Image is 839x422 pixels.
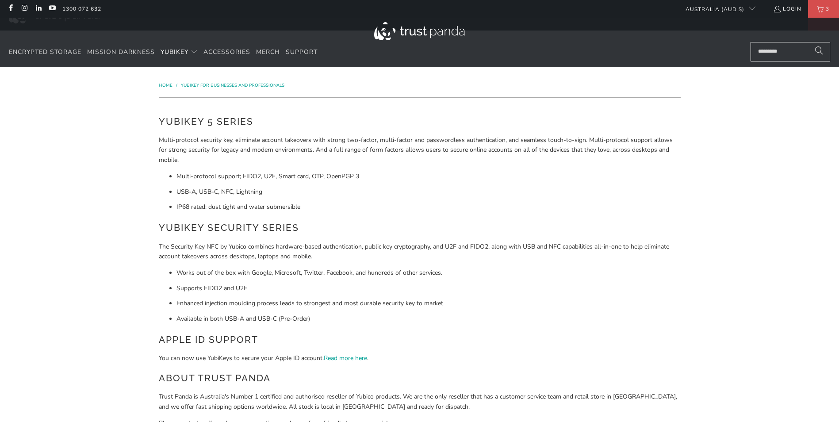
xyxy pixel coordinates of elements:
[62,4,101,14] a: 1300 072 632
[176,82,177,88] span: /
[159,82,174,88] a: Home
[48,5,56,12] a: Trust Panda Australia on YouTube
[159,221,681,235] h2: YubiKey Security Series
[159,353,681,363] p: You can now use YubiKeys to secure your Apple ID account. .
[161,48,188,56] span: YubiKey
[159,82,172,88] span: Home
[159,135,681,165] p: Multi-protocol security key, eliminate account takeovers with strong two-factor, multi-factor and...
[87,42,155,63] a: Mission Darkness
[159,115,681,129] h2: YubiKey 5 Series
[773,4,801,14] a: Login
[286,42,318,63] a: Support
[159,333,681,347] h2: Apple ID Support
[286,48,318,56] span: Support
[203,48,250,56] span: Accessories
[751,42,830,61] input: Search...
[374,22,465,40] img: Trust Panda Australia
[20,5,28,12] a: Trust Panda Australia on Instagram
[176,268,681,278] li: Works out of the box with Google, Microsoft, Twitter, Facebook, and hundreds of other services.
[176,187,681,197] li: USB-A, USB-C, NFC, Lightning
[808,42,830,61] button: Search
[176,284,681,293] li: Supports FIDO2 and U2F
[203,42,250,63] a: Accessories
[159,392,681,412] p: Trust Panda is Australia's Number 1 certified and authorised reseller of Yubico products. We are ...
[176,172,681,181] li: Multi-protocol support; FIDO2, U2F, Smart card, OTP, OpenPGP 3
[176,314,681,324] li: Available in both USB-A and USB-C (Pre-Order)
[176,299,681,308] li: Enhanced injection moulding process leads to strongest and most durable security key to market
[256,42,280,63] a: Merch
[34,5,42,12] a: Trust Panda Australia on LinkedIn
[161,42,198,63] summary: YubiKey
[87,48,155,56] span: Mission Darkness
[159,242,681,262] p: The Security Key NFC by Yubico combines hardware-based authentication, public key cryptography, a...
[9,42,318,63] nav: Translation missing: en.navigation.header.main_nav
[324,354,367,362] a: Read more here
[181,82,284,88] a: YubiKey for Businesses and Professionals
[159,371,681,385] h2: About Trust Panda
[256,48,280,56] span: Merch
[9,48,81,56] span: Encrypted Storage
[7,5,14,12] a: Trust Panda Australia on Facebook
[176,202,681,212] li: IP68 rated: dust tight and water submersible
[9,42,81,63] a: Encrypted Storage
